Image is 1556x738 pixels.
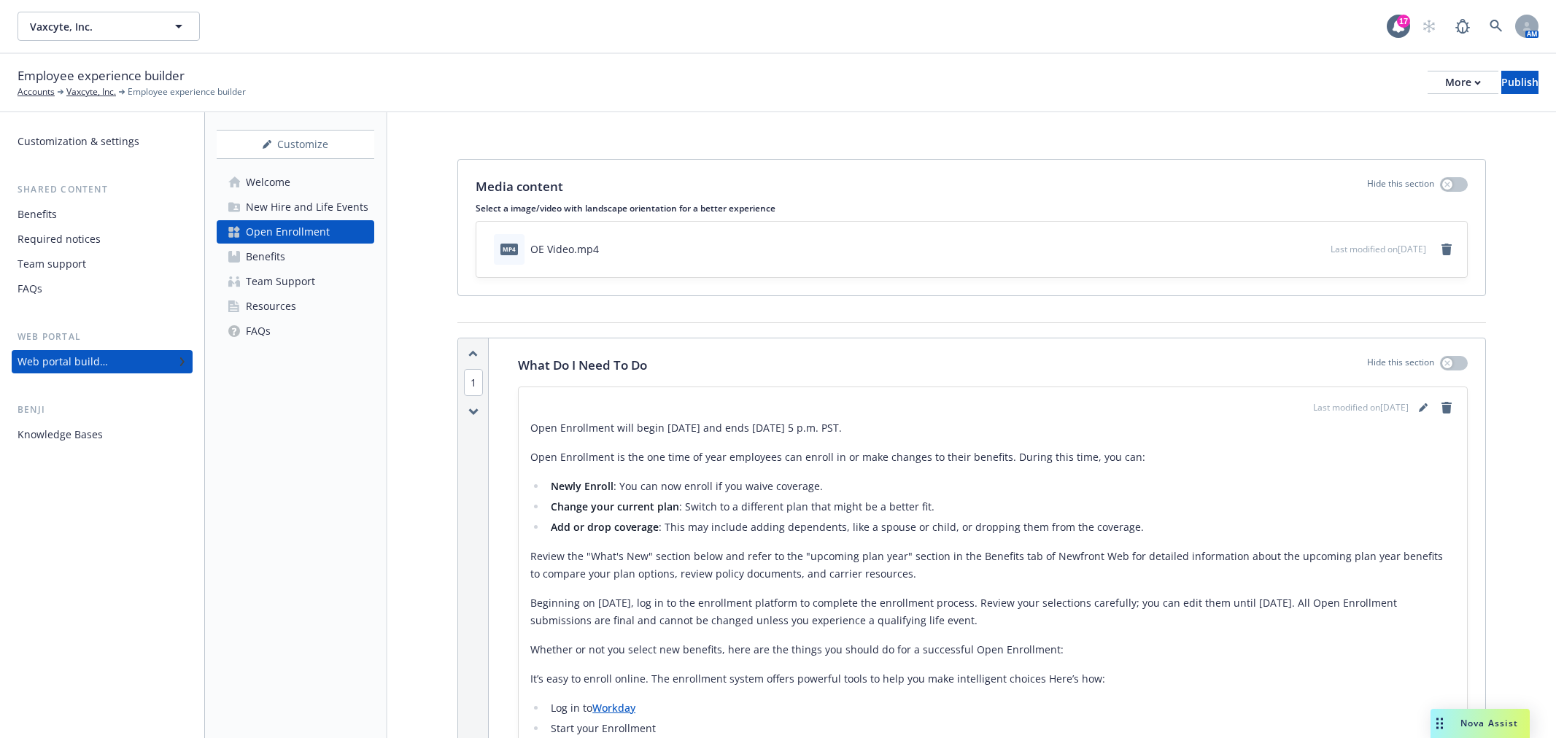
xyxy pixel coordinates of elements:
[18,85,55,98] a: Accounts
[518,356,647,375] p: What Do I Need To Do
[1431,709,1449,738] div: Drag to move
[530,670,1455,688] p: It’s easy to enroll online. The enrollment system offers powerful tools to help you make intellig...
[18,423,103,446] div: Knowledge Bases
[217,319,374,343] a: FAQs
[476,177,563,196] p: Media content
[1331,243,1426,255] span: Last modified on [DATE]
[217,195,374,219] a: New Hire and Life Events
[30,19,156,34] span: Vaxcyte, Inc.
[1367,177,1434,196] p: Hide this section
[12,130,193,153] a: Customization & settings
[217,270,374,293] a: Team Support
[246,220,330,244] div: Open Enrollment
[246,270,315,293] div: Team Support
[18,252,86,276] div: Team support
[464,369,483,396] span: 1
[530,548,1455,583] p: Review the "What's New" section below and refer to the "upcoming plan year" section in the Benefi...
[246,245,285,268] div: Benefits
[217,245,374,268] a: Benefits
[551,500,679,513] strong: Change your current plan
[12,423,193,446] a: Knowledge Bases
[18,203,57,226] div: Benefits
[1288,241,1300,257] button: download file
[246,319,271,343] div: FAQs
[551,479,614,493] strong: Newly Enroll
[217,171,374,194] a: Welcome
[546,720,1455,737] li: Start your Enrollment
[12,330,193,344] div: Web portal
[1445,71,1481,93] div: More
[246,295,296,318] div: Resources
[1312,241,1325,257] button: preview file
[246,195,368,219] div: New Hire and Life Events
[1313,401,1409,414] span: Last modified on [DATE]
[500,244,518,255] span: mp4
[1482,12,1511,41] a: Search
[1367,356,1434,375] p: Hide this section
[217,220,374,244] a: Open Enrollment
[217,295,374,318] a: Resources
[1414,399,1432,416] a: editPencil
[464,375,483,390] button: 1
[12,203,193,226] a: Benefits
[128,85,246,98] span: Employee experience builder
[1438,241,1455,258] a: remove
[546,518,1455,536] li: : This may include adding dependents, like a spouse or child, or dropping them from the coverage.
[12,403,193,417] div: Benji
[1397,15,1410,28] div: 17
[1501,71,1538,94] button: Publish
[530,594,1455,629] p: Beginning on [DATE], log in to the enrollment platform to complete the enrollment process. Review...
[530,448,1455,466] p: Open Enrollment is the one time of year employees can enroll in or make changes to their benefits...
[12,228,193,251] a: Required notices
[530,419,1455,437] p: Open Enrollment will begin [DATE] and ends [DATE] 5 p.m. PST.
[18,228,101,251] div: Required notices
[217,131,374,158] div: Customize
[530,641,1455,659] p: Whether or not you select new benefits, here are the things you should do for a successful Open E...
[1428,71,1498,94] button: More
[18,66,185,85] span: Employee experience builder
[12,277,193,300] a: FAQs
[217,130,374,159] button: Customize
[18,12,200,41] button: Vaxcyte, Inc.
[18,277,42,300] div: FAQs
[1414,12,1444,41] a: Start snowing
[1431,709,1530,738] button: Nova Assist
[1460,717,1518,729] span: Nova Assist
[66,85,116,98] a: Vaxcyte, Inc.
[1438,399,1455,416] a: remove
[246,171,290,194] div: Welcome
[546,478,1455,495] li: : You can now enroll if you waive coverage.
[12,182,193,197] div: Shared content
[551,520,659,534] strong: Add or drop coverage
[18,130,139,153] div: Customization & settings
[1501,71,1538,93] div: Publish
[592,701,635,715] a: Workday
[476,202,1468,214] p: Select a image/video with landscape orientation for a better experience
[18,350,108,373] div: Web portal builder
[546,699,1455,717] li: Log in to ​
[1448,12,1477,41] a: Report a Bug
[546,498,1455,516] li: : Switch to a different plan that might be a better fit.
[12,350,193,373] a: Web portal builder
[12,252,193,276] a: Team support
[530,241,599,257] div: OE Video.mp4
